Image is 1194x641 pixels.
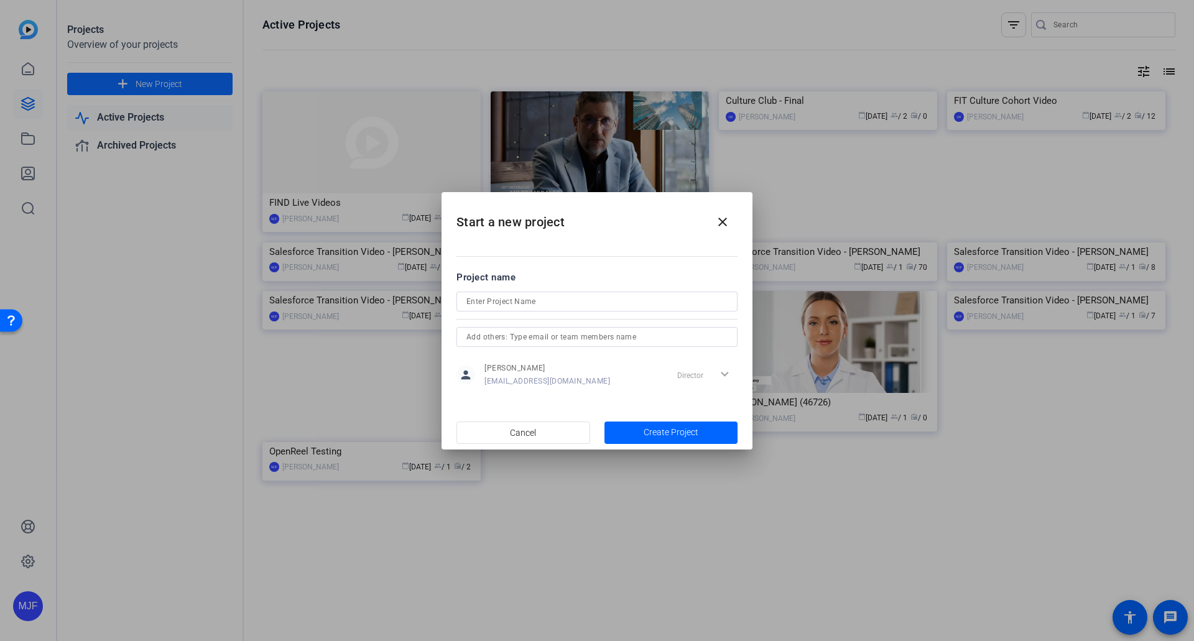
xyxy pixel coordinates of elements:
span: Create Project [644,426,698,439]
span: [EMAIL_ADDRESS][DOMAIN_NAME] [484,376,610,386]
div: Project name [456,270,738,284]
span: [PERSON_NAME] [484,363,610,373]
input: Enter Project Name [466,294,728,309]
span: Cancel [510,421,536,445]
button: Cancel [456,422,590,444]
mat-icon: close [715,214,730,229]
input: Add others: Type email or team members name [466,330,728,344]
mat-icon: person [456,366,475,384]
button: Create Project [604,422,738,444]
h2: Start a new project [442,192,752,242]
